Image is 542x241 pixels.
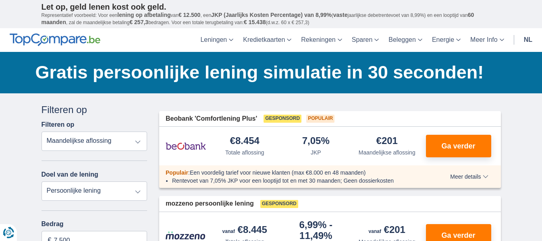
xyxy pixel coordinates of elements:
span: Gesponsord [260,200,298,208]
a: Beleggen [384,28,427,52]
a: Rekeningen [296,28,347,52]
a: Sparen [347,28,384,52]
span: Ga verder [441,232,475,239]
div: €8.445 [222,225,267,236]
div: €201 [369,225,405,236]
a: Kredietkaarten [238,28,296,52]
h1: Gratis persoonlijke lening simulatie in 30 seconden! [35,60,501,85]
button: Ga verder [426,135,491,157]
div: 6,99% [284,220,349,241]
span: vaste [333,12,348,18]
p: Representatief voorbeeld: Voor een van , een ( jaarlijkse debetrentevoet van 8,99%) en een loopti... [42,12,501,26]
label: Doel van de lening [42,171,98,178]
label: Filteren op [42,121,75,128]
button: Meer details [444,173,494,180]
span: € 15.438 [244,19,266,25]
div: €8.454 [230,136,260,147]
img: product.pl.alt Beobank [166,136,206,156]
span: 60 maanden [42,12,474,25]
div: Maandelijkse aflossing [359,148,415,157]
span: Een voordelig tarief voor nieuwe klanten (max €8.000 en 48 maanden) [190,169,366,176]
span: Populair [166,169,188,176]
div: JKP [311,148,321,157]
span: Meer details [450,174,488,179]
span: Populair [306,115,334,123]
a: Leningen [195,28,238,52]
a: Meer Info [465,28,509,52]
span: lening op afbetaling [117,12,170,18]
span: Ga verder [441,142,475,150]
span: Beobank 'Comfortlening Plus' [166,114,257,124]
div: Totale aflossing [225,148,264,157]
a: nl [519,28,537,52]
span: JKP (Jaarlijks Kosten Percentage) van 8,99% [211,12,332,18]
label: Bedrag [42,220,147,228]
span: € 12.500 [179,12,201,18]
a: Energie [427,28,465,52]
img: product.pl.alt Mozzeno [166,231,206,240]
img: TopCompare [10,33,100,46]
span: mozzeno persoonlijke lening [166,199,254,208]
div: Filteren op [42,103,147,117]
div: €201 [376,136,398,147]
div: 7,05% [302,136,330,147]
li: Rentevoet van 7,05% JKP voor een looptijd tot en met 30 maanden; Geen dossierkosten [172,177,421,185]
p: Let op, geld lenen kost ook geld. [42,2,501,12]
span: € 257,3 [129,19,148,25]
span: Gesponsord [264,115,301,123]
div: : [159,169,427,177]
